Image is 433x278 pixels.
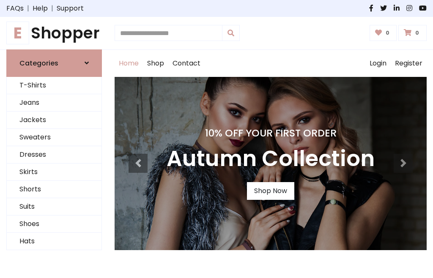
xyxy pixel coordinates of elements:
a: Jackets [7,112,101,129]
a: EShopper [6,24,102,43]
h3: Autumn Collection [167,146,375,172]
span: E [6,22,29,44]
a: Categories [6,49,102,77]
a: 0 [398,25,427,41]
a: Shorts [7,181,101,198]
a: 0 [370,25,397,41]
span: 0 [413,29,421,37]
a: Shop [143,50,168,77]
h1: Shopper [6,24,102,43]
h4: 10% Off Your First Order [167,127,375,139]
a: Home [115,50,143,77]
a: Hats [7,233,101,250]
a: Contact [168,50,205,77]
a: Support [57,3,84,14]
a: Dresses [7,146,101,164]
a: Register [391,50,427,77]
a: Jeans [7,94,101,112]
a: Sweaters [7,129,101,146]
a: Shoes [7,215,101,233]
a: Login [365,50,391,77]
a: Skirts [7,164,101,181]
span: | [24,3,33,14]
a: Shop Now [247,182,294,200]
span: | [48,3,57,14]
a: Suits [7,198,101,215]
a: Help [33,3,48,14]
a: T-Shirts [7,77,101,94]
a: FAQs [6,3,24,14]
span: 0 [384,29,392,37]
h6: Categories [19,59,58,67]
